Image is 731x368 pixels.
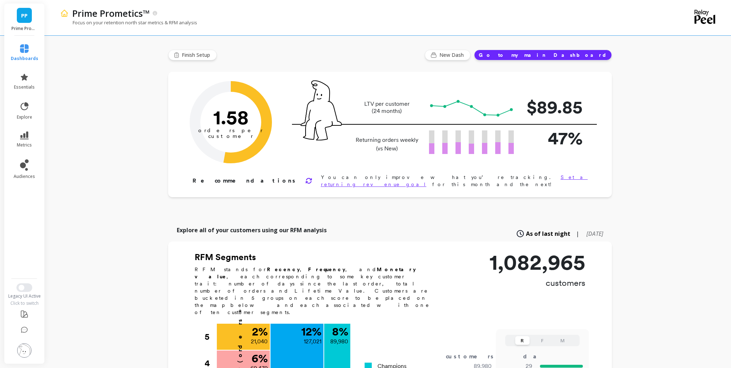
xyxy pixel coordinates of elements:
[182,51,212,59] span: Finish Setup
[304,337,321,346] p: 127,021
[489,277,585,289] p: customers
[555,336,570,345] button: M
[526,229,570,238] span: As of last night
[11,26,38,31] p: Prime Prometics™
[301,80,342,140] img: pal seatted on line
[251,337,268,346] p: 21,040
[330,337,348,346] p: 89,980
[193,176,297,185] p: Recommendations
[252,326,268,337] p: 2 %
[195,252,438,263] h2: RFM Segments
[586,230,603,238] span: [DATE]
[17,142,32,148] span: metrics
[474,50,612,60] button: Go to my main Dashboard
[195,266,438,316] p: RFM stands for , , and , each corresponding to some key customer trait: number of days since the ...
[205,324,216,350] div: 5
[72,7,150,19] p: Prime Prometics™
[535,336,550,345] button: F
[425,50,471,60] button: New Dash
[354,136,420,153] p: Returning orders weekly (vs New)
[525,125,583,151] p: 47%
[14,174,35,179] span: audiences
[11,56,38,61] span: dashboards
[301,326,321,337] p: 12 %
[576,229,579,238] span: |
[198,127,263,134] tspan: orders per
[525,94,583,120] p: $89.85
[60,9,69,18] img: header icon
[60,19,197,26] p: Focus on your retention north star metrics & RFM analysis
[17,343,31,358] img: profile picture
[252,353,268,364] p: 6 %
[321,174,589,188] p: You can only improve what you’re tracking. for this month and the next!
[489,252,585,273] p: 1,082,965
[4,293,45,299] div: Legacy UI Active
[332,326,348,337] p: 8 %
[523,352,552,361] div: days
[354,100,420,115] p: LTV per customer (24 months)
[446,352,504,361] div: customers
[16,283,32,292] button: Switch to New UI
[21,11,28,20] span: PP
[267,267,300,272] b: Recency
[168,50,217,60] button: Finish Setup
[213,105,248,129] text: 1.58
[515,336,530,345] button: R
[208,133,253,139] tspan: customer
[14,84,35,90] span: essentials
[177,226,327,234] p: Explore all of your customers using our RFM analysis
[308,267,345,272] b: Frequency
[4,300,45,306] div: Click to switch
[439,51,466,59] span: New Dash
[17,114,32,120] span: explore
